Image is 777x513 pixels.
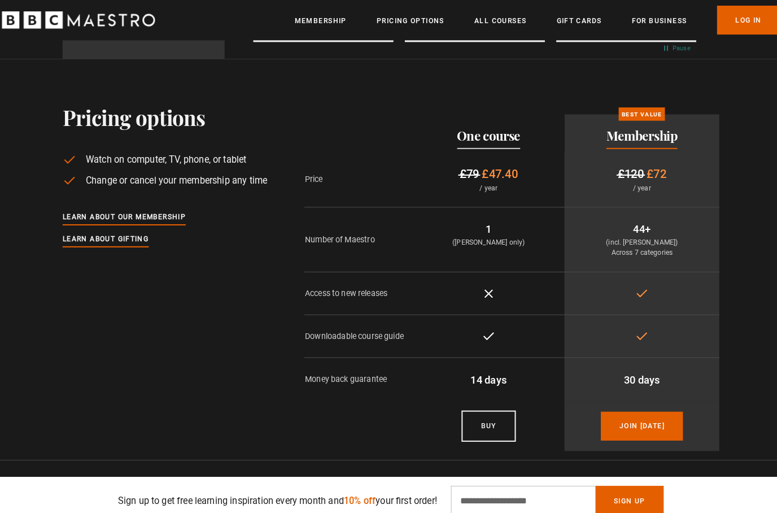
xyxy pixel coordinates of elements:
[477,163,512,177] span: £47.40
[343,484,374,494] span: 10% off
[567,242,700,252] p: Across 7 categories
[304,365,409,377] p: Money back guarantee
[294,15,345,26] a: Membership
[304,169,409,181] p: Price
[68,150,268,163] li: Watch on computer, TV, phone, or tablet
[304,281,409,293] p: Access to new releases
[374,15,440,26] a: Pricing Options
[68,228,152,240] a: Learn about gifting
[638,163,657,177] span: £72
[588,475,655,504] button: Sign Up
[68,103,268,127] h2: Pricing options
[567,179,700,189] p: / year
[8,11,158,28] svg: BBC Maestro
[599,125,669,139] h2: Membership
[453,125,514,139] h2: One course
[593,402,674,431] a: Join [DATE]
[550,15,594,26] a: Gift Cards
[294,6,769,34] nav: Primary
[68,206,188,219] a: Learn about our membership
[610,163,635,177] span: £120
[567,363,700,379] p: 30 days
[418,232,549,242] p: ([PERSON_NAME] only)
[654,42,681,52] div: Pause carousel
[418,179,549,189] p: / year
[68,170,268,184] li: Change or cancel your membership any time
[623,15,677,26] a: For business
[470,15,521,26] a: All Courses
[663,43,681,51] div: Pause
[304,228,409,240] p: Number of Maestro
[567,232,700,242] p: (incl. [PERSON_NAME])
[707,6,769,34] a: Log In
[304,323,409,334] p: Downloadable course guide
[418,216,549,232] p: 1
[122,482,434,496] p: Sign up to get free learning inspiration every month and your first order!
[455,163,474,177] span: £79
[457,401,511,432] a: Buy Course
[418,363,549,379] p: 14 days
[611,105,656,118] p: Best value
[567,216,700,232] p: 44+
